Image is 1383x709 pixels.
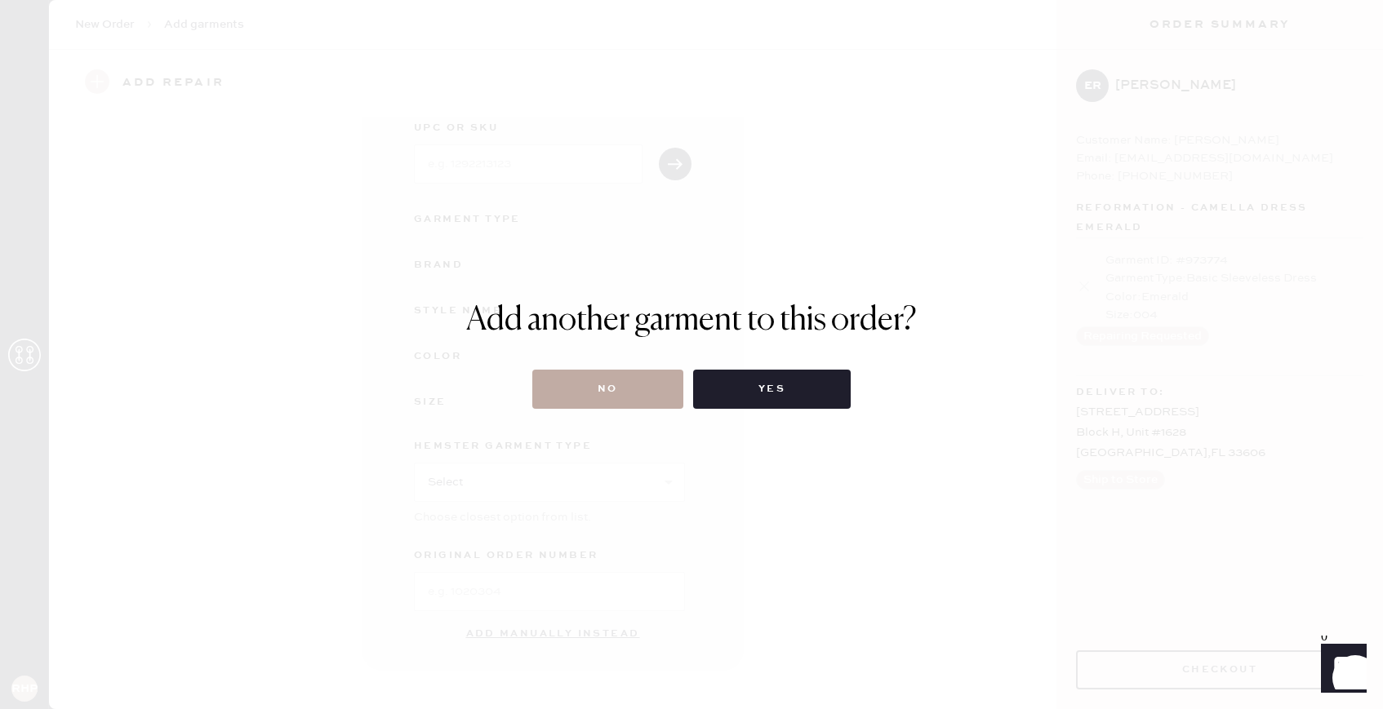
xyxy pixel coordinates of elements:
[532,370,683,409] button: No
[466,301,917,340] h1: Add another garment to this order?
[1305,636,1376,706] iframe: Front Chat
[693,370,851,409] button: Yes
